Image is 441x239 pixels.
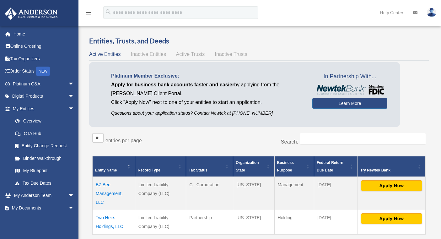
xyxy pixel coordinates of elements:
[85,11,92,16] a: menu
[85,9,92,16] i: menu
[9,165,81,177] a: My Blueprint
[68,202,81,215] span: arrow_drop_down
[68,214,81,227] span: arrow_drop_down
[315,85,384,95] img: NewtekBankLogoSM.png
[4,40,84,53] a: Online Ordering
[312,98,387,109] a: Learn More
[274,156,314,177] th: Business Purpose: Activate to sort
[186,210,233,235] td: Partnership
[89,52,121,57] span: Active Entities
[281,139,298,144] label: Search:
[312,72,387,82] span: In Partnership With...
[111,72,303,80] p: Platinum Member Exclusive:
[277,160,294,172] span: Business Purpose
[105,8,112,15] i: search
[135,210,186,235] td: Limited Liability Company (LLC)
[9,140,81,152] a: Entity Change Request
[93,156,135,177] th: Entity Name: Activate to invert sorting
[135,156,186,177] th: Record Type: Activate to sort
[186,177,233,210] td: C - Corporation
[138,168,160,172] span: Record Type
[68,90,81,103] span: arrow_drop_down
[361,180,422,191] button: Apply Now
[36,67,50,76] div: NEW
[233,177,274,210] td: [US_STATE]
[314,210,358,235] td: [DATE]
[105,138,142,143] label: entries per page
[274,210,314,235] td: Holding
[68,189,81,202] span: arrow_drop_down
[95,168,117,172] span: Entity Name
[4,90,84,103] a: Digital Productsarrow_drop_down
[215,52,247,57] span: Inactive Trusts
[111,80,303,98] p: by applying from the [PERSON_NAME] Client Portal.
[93,177,135,210] td: BZ Bee Management, LLC
[176,52,205,57] span: Active Trusts
[4,214,84,227] a: Online Learningarrow_drop_down
[314,156,358,177] th: Federal Return Due Date: Activate to sort
[4,189,84,202] a: My Anderson Teamarrow_drop_down
[4,28,84,40] a: Home
[4,52,84,65] a: Tax Organizers
[68,78,81,90] span: arrow_drop_down
[111,82,234,87] span: Apply for business bank accounts faster and easier
[361,213,422,224] button: Apply Now
[4,102,81,115] a: My Entitiesarrow_drop_down
[4,78,84,90] a: Platinum Q&Aarrow_drop_down
[4,202,84,214] a: My Documentsarrow_drop_down
[186,156,233,177] th: Tax Status: Activate to sort
[9,115,78,128] a: Overview
[233,210,274,235] td: [US_STATE]
[4,65,84,78] a: Order StatusNEW
[233,156,274,177] th: Organization State: Activate to sort
[360,166,416,174] div: Try Newtek Bank
[111,98,303,107] p: Click "Apply Now" next to one of your entities to start an application.
[111,109,303,117] p: Questions about your application status? Contact Newtek at [PHONE_NUMBER]
[68,102,81,115] span: arrow_drop_down
[189,168,207,172] span: Tax Status
[274,177,314,210] td: Management
[3,8,60,20] img: Anderson Advisors Platinum Portal
[135,177,186,210] td: Limited Liability Company (LLC)
[9,177,81,189] a: Tax Due Dates
[131,52,166,57] span: Inactive Entities
[9,127,81,140] a: CTA Hub
[89,36,429,46] h3: Entities, Trusts, and Deeds
[427,8,436,17] img: User Pic
[317,160,343,172] span: Federal Return Due Date
[9,152,81,165] a: Binder Walkthrough
[358,156,425,177] th: Try Newtek Bank : Activate to sort
[314,177,358,210] td: [DATE]
[236,160,259,172] span: Organization State
[93,210,135,235] td: Two Heirs Holdings, LLC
